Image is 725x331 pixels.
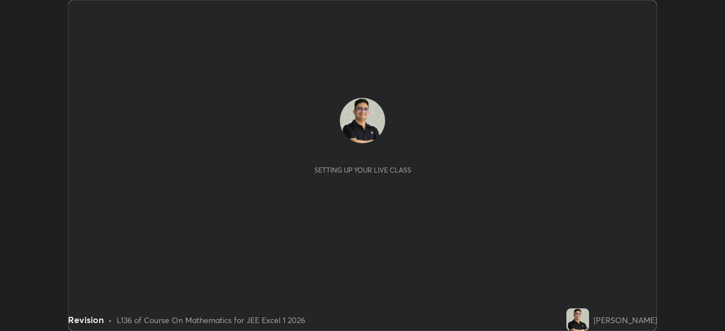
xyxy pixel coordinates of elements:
div: Setting up your live class [314,166,411,174]
div: L136 of Course On Mathematics for JEE Excel 1 2026 [117,314,305,326]
div: [PERSON_NAME] [594,314,657,326]
img: 80a8f8f514494e9a843945b90b7e7503.jpg [340,98,385,143]
img: 80a8f8f514494e9a843945b90b7e7503.jpg [566,308,589,331]
div: Revision [68,313,104,326]
div: • [108,314,112,326]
